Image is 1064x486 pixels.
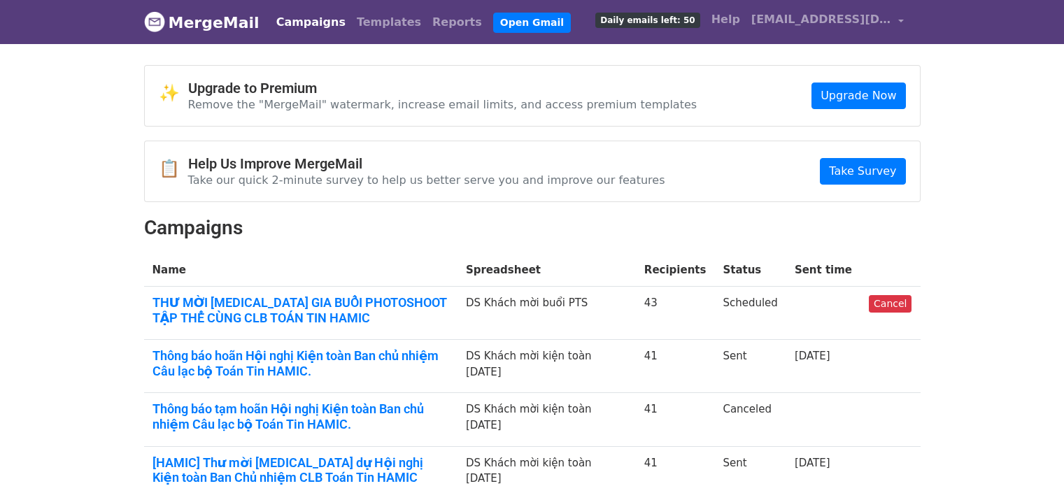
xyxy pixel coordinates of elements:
[795,457,830,469] a: [DATE]
[869,295,912,313] a: Cancel
[706,6,746,34] a: Help
[271,8,351,36] a: Campaigns
[595,13,700,28] span: Daily emails left: 50
[152,348,449,378] a: Thông báo hoãn Hội nghị Kiện toàn Ban chủ nhiệm Câu lạc bộ Toán Tin HAMIC.
[786,254,860,287] th: Sent time
[751,11,891,28] span: [EMAIL_ADDRESS][DOMAIN_NAME]
[144,8,260,37] a: MergeMail
[636,393,715,446] td: 41
[188,173,665,187] p: Take our quick 2-minute survey to help us better serve you and improve our features
[152,401,449,431] a: Thông báo tạm hoãn Hội nghị Kiện toàn Ban chủ nhiệm Câu lạc bộ Toán Tin HAMIC.
[144,11,165,32] img: MergeMail logo
[636,254,715,287] th: Recipients
[188,97,697,112] p: Remove the "MergeMail" watermark, increase email limits, and access premium templates
[152,455,449,485] a: [HAMIC] Thư mời [MEDICAL_DATA] dự Hội nghị Kiện toàn Ban Chủ nhiệm CLB Toán Tin HAMIC
[457,393,636,446] td: DS Khách mời kiện toàn [DATE]
[351,8,427,36] a: Templates
[714,287,786,340] td: Scheduled
[159,83,188,103] span: ✨
[714,254,786,287] th: Status
[427,8,488,36] a: Reports
[795,350,830,362] a: [DATE]
[144,254,457,287] th: Name
[636,287,715,340] td: 43
[159,159,188,179] span: 📋
[811,83,905,109] a: Upgrade Now
[457,340,636,393] td: DS Khách mời kiện toàn [DATE]
[820,158,905,185] a: Take Survey
[152,295,449,325] a: THƯ MỜI [MEDICAL_DATA] GIA BUỔI PHOTOSHOOT TẬP THỂ CÙNG CLB TOÁN TIN HAMIC
[457,254,636,287] th: Spreadsheet
[714,393,786,446] td: Canceled
[746,6,909,38] a: [EMAIL_ADDRESS][DOMAIN_NAME]
[714,340,786,393] td: Sent
[590,6,705,34] a: Daily emails left: 50
[457,287,636,340] td: DS Khách mời buổi PTS
[188,80,697,97] h4: Upgrade to Premium
[144,216,921,240] h2: Campaigns
[188,155,665,172] h4: Help Us Improve MergeMail
[636,340,715,393] td: 41
[493,13,571,33] a: Open Gmail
